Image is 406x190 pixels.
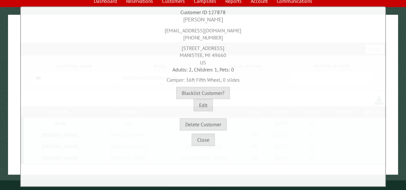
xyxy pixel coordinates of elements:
[22,66,384,73] div: Adults: 2, Children: 1, Pets: 0
[176,87,230,99] button: Blacklist Customer?
[194,99,213,111] button: Edit
[22,9,384,16] div: Customer ID 127878
[22,16,384,24] div: [PERSON_NAME]
[22,41,384,66] div: [STREET_ADDRESS] MANISTEE, MI 49660 US
[22,73,384,83] div: Camper: 36ft Fifth Wheel, 0 slides
[167,183,239,187] small: © Campground Commander LLC. All rights reserved.
[180,118,227,130] button: Delete Customer
[192,134,215,146] button: Close
[22,24,384,41] div: [EMAIL_ADDRESS][DOMAIN_NAME] [PHONE_NUMBER]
